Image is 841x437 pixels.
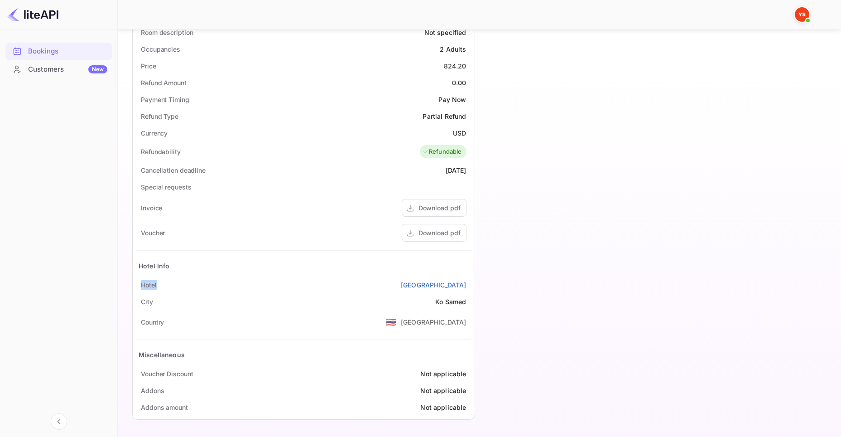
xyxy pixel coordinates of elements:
div: Refund Type [141,112,178,121]
div: Not specified [424,28,466,37]
div: Refundable [422,147,462,156]
div: Customers [28,64,107,75]
div: Refundability [141,147,181,156]
div: Ko Samed [435,297,466,306]
div: Miscellaneous [139,350,185,359]
img: Yandex Support [795,7,809,22]
div: Not applicable [420,403,466,412]
div: Room description [141,28,193,37]
div: Occupancies [141,44,180,54]
div: 2 Adults [440,44,466,54]
img: LiteAPI logo [7,7,58,22]
div: Addons [141,386,164,395]
div: Cancellation deadline [141,165,206,175]
div: Refund Amount [141,78,187,87]
div: Partial Refund [423,112,466,121]
button: Collapse navigation [51,413,67,430]
div: Not applicable [420,369,466,379]
span: United States [386,314,396,330]
div: Hotel [141,280,157,290]
div: Hotel Info [139,261,170,271]
div: Bookings [5,43,112,60]
div: Currency [141,128,168,138]
div: Download pdf [418,203,461,213]
div: Voucher [141,228,165,238]
div: Special requests [141,182,191,192]
div: Pay Now [438,95,466,104]
a: Bookings [5,43,112,59]
div: Addons amount [141,403,188,412]
a: CustomersNew [5,61,112,78]
div: [GEOGRAPHIC_DATA] [401,317,466,327]
div: Voucher Discount [141,369,193,379]
div: Bookings [28,46,107,57]
div: CustomersNew [5,61,112,78]
div: Invoice [141,203,162,213]
div: Not applicable [420,386,466,395]
div: Price [141,61,156,71]
div: 824.20 [444,61,466,71]
div: 0.00 [452,78,466,87]
div: USD [453,128,466,138]
div: Country [141,317,164,327]
div: New [88,65,107,73]
a: [GEOGRAPHIC_DATA] [401,280,466,290]
div: [DATE] [446,165,466,175]
div: Payment Timing [141,95,189,104]
div: City [141,297,153,306]
div: Download pdf [418,228,461,238]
